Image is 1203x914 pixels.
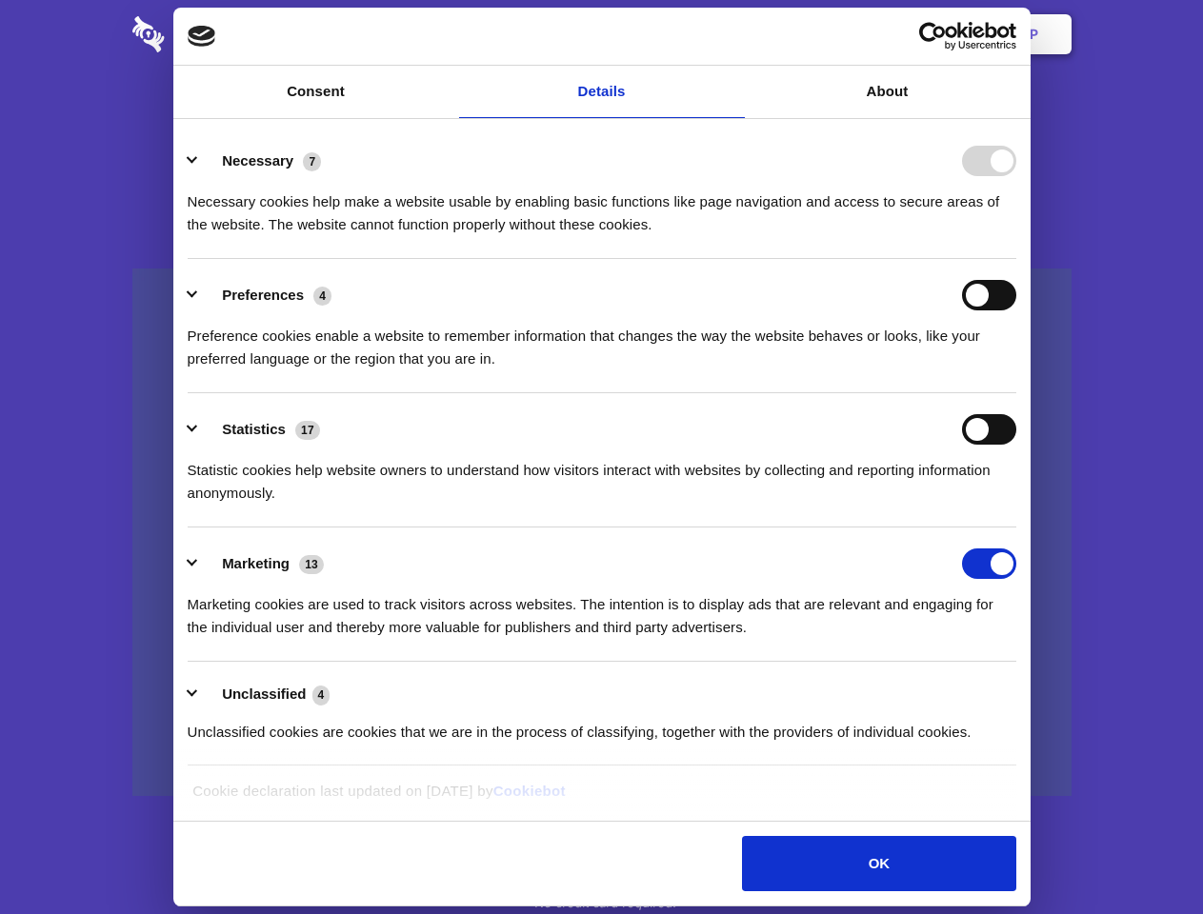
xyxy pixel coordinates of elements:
div: Marketing cookies are used to track visitors across websites. The intention is to display ads tha... [188,579,1016,639]
span: 13 [299,555,324,574]
a: Usercentrics Cookiebot - opens in a new window [850,22,1016,50]
label: Necessary [222,152,293,169]
label: Preferences [222,287,304,303]
a: Wistia video thumbnail [132,268,1072,797]
div: Unclassified cookies are cookies that we are in the process of classifying, together with the pro... [188,706,1016,744]
a: Pricing [559,5,642,64]
h4: Auto-redaction of sensitive data, encrypted data sharing and self-destructing private chats. Shar... [132,173,1072,236]
iframe: Drift Widget Chat Controller [1108,819,1180,891]
a: Login [864,5,947,64]
img: logo-wordmark-white-trans-d4663122ce5f474addd5e946df7df03e33cb6a1c49d2221995e7729f52c070b2.svg [132,16,295,52]
button: Statistics (17) [188,414,332,445]
label: Marketing [222,555,290,571]
a: Cookiebot [493,783,566,799]
span: 7 [303,152,321,171]
button: Marketing (13) [188,548,336,579]
button: OK [742,836,1015,891]
div: Necessary cookies help make a website usable by enabling basic functions like page navigation and... [188,176,1016,236]
label: Statistics [222,421,286,437]
div: Cookie declaration last updated on [DATE] by [178,780,1025,817]
a: About [745,66,1031,118]
div: Statistic cookies help website owners to understand how visitors interact with websites by collec... [188,445,1016,505]
button: Necessary (7) [188,146,333,176]
a: Details [459,66,745,118]
span: 4 [312,685,331,705]
a: Contact [772,5,860,64]
a: Consent [173,66,459,118]
h1: Eliminate Slack Data Loss. [132,86,1072,154]
span: 17 [295,421,320,440]
div: Preference cookies enable a website to remember information that changes the way the website beha... [188,310,1016,370]
span: 4 [313,287,331,306]
img: logo [188,26,216,47]
button: Unclassified (4) [188,683,342,706]
button: Preferences (4) [188,280,344,310]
